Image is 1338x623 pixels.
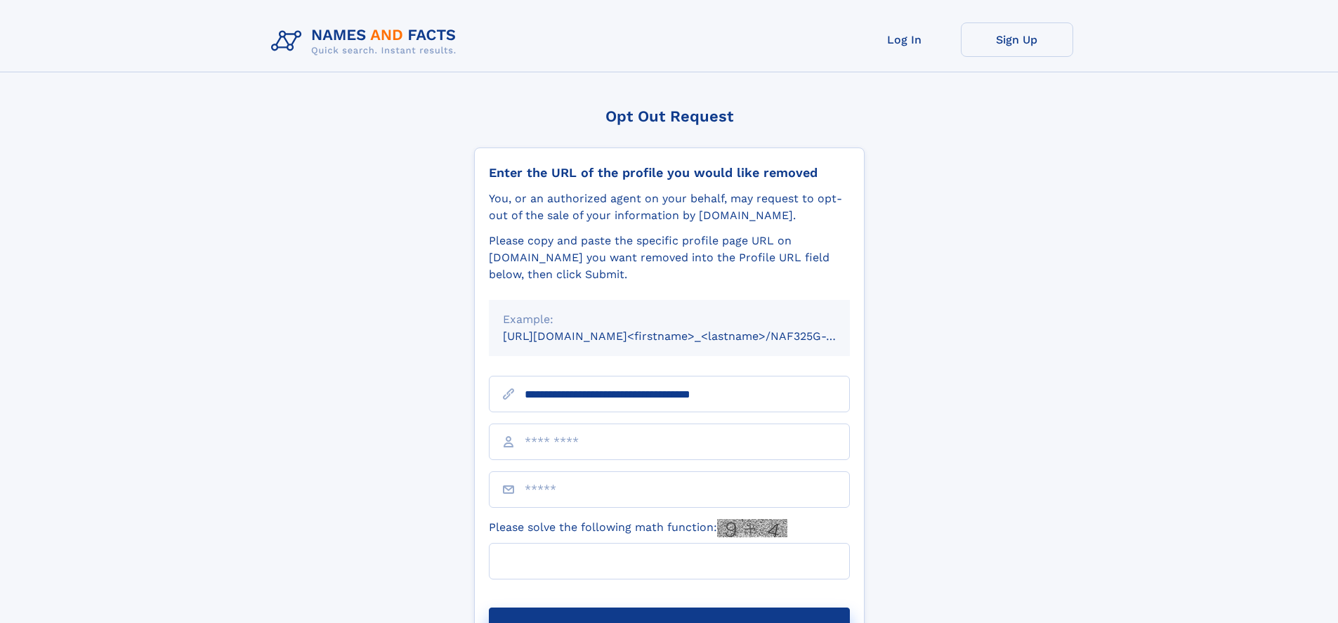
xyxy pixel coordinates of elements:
a: Sign Up [961,22,1073,57]
div: Enter the URL of the profile you would like removed [489,165,850,181]
div: Opt Out Request [474,107,865,125]
a: Log In [848,22,961,57]
div: Please copy and paste the specific profile page URL on [DOMAIN_NAME] you want removed into the Pr... [489,232,850,283]
small: [URL][DOMAIN_NAME]<firstname>_<lastname>/NAF325G-xxxxxxxx [503,329,877,343]
div: You, or an authorized agent on your behalf, may request to opt-out of the sale of your informatio... [489,190,850,224]
label: Please solve the following math function: [489,519,787,537]
img: Logo Names and Facts [265,22,468,60]
div: Example: [503,311,836,328]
